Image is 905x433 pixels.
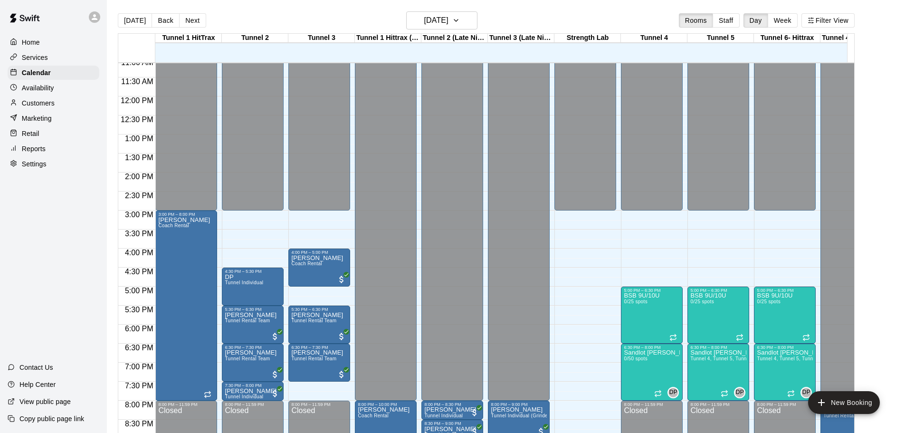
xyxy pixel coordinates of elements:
[22,98,55,108] p: Customers
[757,299,780,304] span: 0/25 spots filled
[22,68,51,77] p: Calendar
[123,287,156,295] span: 5:00 PM
[734,387,745,398] div: Danny Phung
[823,413,868,418] span: Tunnel Rental Team
[804,387,812,398] span: Danny Phung
[225,318,270,323] span: Tunnel Rental Team
[654,390,662,397] span: Recurring event
[820,34,887,43] div: Tunnel 4 (Late Night)
[621,344,683,401] div: 6:30 PM – 8:00 PM: Sandlot Phung
[123,401,156,409] span: 8:00 PM
[754,287,816,344] div: 5:00 PM – 6:30 PM: BSB 9U/10U
[222,268,284,306] div: 4:30 PM – 5:30 PM: DP
[801,13,855,28] button: Filter View
[554,34,621,43] div: Strength Lab
[123,344,156,352] span: 6:30 PM
[291,402,347,407] div: 8:00 PM – 11:59 PM
[671,387,679,398] span: Danny Phung
[270,370,280,379] span: All customers have paid
[424,421,480,426] div: 8:30 PM – 9:00 PM
[687,34,754,43] div: Tunnel 5
[690,345,746,350] div: 6:30 PM – 8:00 PM
[291,261,322,266] span: Coach Rental
[158,402,214,407] div: 8:00 PM – 11:59 PM
[757,345,813,350] div: 6:30 PM – 8:00 PM
[123,363,156,371] span: 7:00 PM
[179,13,206,28] button: Next
[118,96,155,105] span: 12:00 PM
[123,325,156,333] span: 6:00 PM
[291,356,336,361] span: Tunnel Rental Team
[757,288,813,293] div: 5:00 PM – 6:30 PM
[225,402,281,407] div: 8:00 PM – 11:59 PM
[8,126,99,141] div: Retail
[225,269,281,274] div: 4:30 PM – 5:30 PM
[288,306,350,344] div: 5:30 PM – 6:30 PM: Jayne Silva
[222,382,284,401] div: 7:30 PM – 8:00 PM: David Toth
[152,13,180,28] button: Back
[687,287,749,344] div: 5:00 PM – 6:30 PM: BSB 9U/10U
[222,344,284,382] div: 6:30 PM – 7:30 PM: Jayne Silva
[491,402,547,407] div: 8:00 PM – 9:00 PM
[22,83,54,93] p: Availability
[270,389,280,398] span: All customers have paid
[123,382,156,390] span: 7:30 PM
[624,288,680,293] div: 5:00 PM – 6:30 PM
[808,391,880,414] button: add
[291,307,347,312] div: 5:30 PM – 6:30 PM
[787,390,795,397] span: Recurring event
[802,334,810,341] span: Recurring event
[270,332,280,341] span: All customers have paid
[754,34,820,43] div: Tunnel 6- Hittrax
[424,413,463,418] span: Tunnel Individual
[768,13,798,28] button: Week
[690,356,773,361] span: Tunnel 4, Tunnel 5, Tunnel 6- Hittrax
[8,111,99,125] a: Marketing
[118,115,155,124] span: 12:30 PM
[8,66,99,80] a: Calendar
[158,212,214,217] div: 3:00 PM – 8:00 PM
[736,334,743,341] span: Recurring event
[123,268,156,276] span: 4:30 PM
[225,345,281,350] div: 6:30 PM – 7:30 PM
[222,306,284,344] div: 5:30 PM – 6:30 PM: Jayne Silva
[22,114,52,123] p: Marketing
[358,402,414,407] div: 8:00 PM – 10:00 PM
[421,401,483,420] div: 8:00 PM – 8:30 PM: Irene Fierro
[288,344,350,382] div: 6:30 PM – 7:30 PM: Jayne Silva
[624,345,680,350] div: 6:30 PM – 8:00 PM
[22,53,48,62] p: Services
[624,356,647,361] span: 0/50 spots filled
[225,394,263,399] span: Tunnel Individual
[225,280,263,285] span: Tunnel Individual
[470,408,479,417] span: All customers have paid
[669,388,677,397] span: DP
[8,35,99,49] a: Home
[119,77,156,86] span: 11:30 AM
[222,34,288,43] div: Tunnel 2
[679,13,713,28] button: Rooms
[8,81,99,95] a: Availability
[669,334,677,341] span: Recurring event
[406,11,477,29] button: [DATE]
[8,157,99,171] a: Settings
[123,173,156,181] span: 2:00 PM
[291,250,347,255] div: 4:00 PM – 5:00 PM
[291,318,336,323] span: Tunnel Rental Team
[123,192,156,200] span: 2:30 PM
[123,420,156,428] span: 8:30 PM
[8,142,99,156] div: Reports
[757,356,839,361] span: Tunnel 4, Tunnel 5, Tunnel 6- Hittrax
[8,50,99,65] a: Services
[624,402,680,407] div: 8:00 PM – 11:59 PM
[743,13,768,28] button: Day
[721,390,728,397] span: Recurring event
[667,387,679,398] div: Danny Phung
[22,38,40,47] p: Home
[690,288,746,293] div: 5:00 PM – 6:30 PM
